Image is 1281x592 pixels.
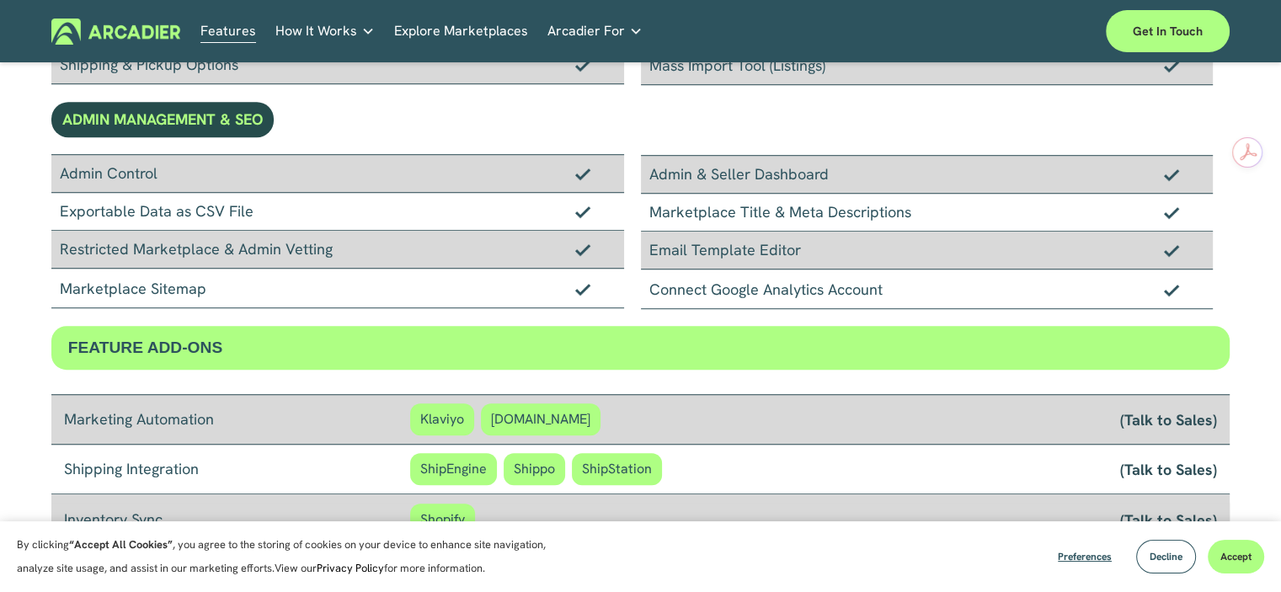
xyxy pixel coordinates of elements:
[51,231,624,269] div: Restricted Marketplace & Admin Vetting
[1150,550,1182,563] span: Decline
[641,232,1214,269] div: Email Template Editor
[1058,550,1112,563] span: Preferences
[64,457,410,481] div: Shipping Integration
[275,19,357,43] span: How It Works
[51,102,274,137] div: ADMIN MANAGEMENT & SEO
[1120,509,1217,530] a: (Talk to Sales)
[1136,540,1196,573] button: Decline
[641,194,1214,232] div: Marketplace Title & Meta Descriptions
[275,19,375,45] a: folder dropdown
[410,504,475,536] span: Shopify
[1164,206,1179,218] img: Checkmark
[51,45,624,84] div: Shipping & Pickup Options
[1045,540,1124,573] button: Preferences
[1164,284,1179,296] img: Checkmark
[200,19,256,45] a: Features
[575,59,590,71] img: Checkmark
[575,243,590,255] img: Checkmark
[17,533,564,580] p: By clicking , you agree to the storing of cookies on your device to enhance site navigation, anal...
[1164,244,1179,256] img: Checkmark
[51,154,624,193] div: Admin Control
[575,205,590,217] img: Checkmark
[1197,511,1281,592] iframe: Chat Widget
[1120,459,1217,479] a: (Talk to Sales)
[51,269,624,308] div: Marketplace Sitemap
[575,168,590,179] img: Checkmark
[1120,409,1217,429] a: (Talk to Sales)
[1106,10,1230,52] a: Get in touch
[481,403,600,435] span: [DOMAIN_NAME]
[317,561,384,575] a: Privacy Policy
[69,537,173,552] strong: “Accept All Cookies”
[1164,60,1179,72] img: Checkmark
[51,326,1230,370] div: FEATURE ADD-ONS
[410,453,497,485] span: ShipEngine
[641,155,1214,194] div: Admin & Seller Dashboard
[641,45,1214,85] div: Mass Import Tool (Listings)
[1164,168,1179,180] img: Checkmark
[504,453,565,485] span: Shippo
[572,453,662,485] span: ShipStation
[64,408,410,431] div: Marketing Automation
[51,19,180,45] img: Arcadier
[394,19,528,45] a: Explore Marketplaces
[575,283,590,295] img: Checkmark
[641,269,1214,309] div: Connect Google Analytics Account
[64,508,410,531] div: Inventory Sync
[410,403,474,435] span: Klaviyo
[547,19,643,45] a: folder dropdown
[51,193,624,231] div: Exportable Data as CSV File
[547,19,625,43] span: Arcadier For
